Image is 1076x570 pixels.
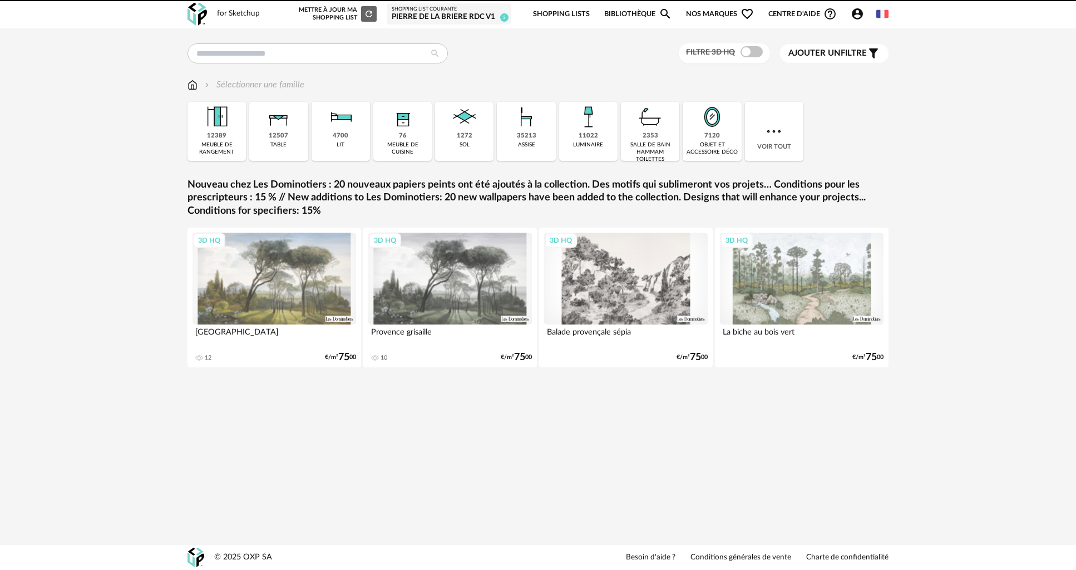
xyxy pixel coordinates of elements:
[450,102,480,132] img: Sol.png
[264,102,294,132] img: Table.png
[745,102,803,161] div: Voir tout
[686,48,735,56] span: Filtre 3D HQ
[686,1,754,27] span: Nos marques
[573,102,603,132] img: Luminaire.png
[193,325,356,347] div: [GEOGRAPHIC_DATA]
[579,132,598,140] div: 11022
[604,1,672,27] a: BibliothèqueMagnify icon
[643,132,658,140] div: 2353
[851,7,864,21] span: Account Circle icon
[214,552,272,563] div: © 2025 OXP SA
[514,353,525,361] span: 75
[852,353,883,361] div: €/m² 00
[517,132,536,140] div: 35213
[377,141,428,156] div: meuble de cuisine
[876,8,889,20] img: fr
[203,78,304,91] div: Sélectionner une famille
[768,7,837,21] span: Centre d'aideHelp Circle Outline icon
[202,102,232,132] img: Meuble%20de%20rangement.png
[381,354,387,362] div: 10
[690,353,701,361] span: 75
[270,141,287,149] div: table
[205,354,211,362] div: 12
[545,233,577,248] div: 3D HQ
[500,13,509,22] span: 3
[460,141,470,149] div: sol
[715,228,889,367] a: 3D HQ La biche au bois vert €/m²7500
[677,353,708,361] div: €/m² 00
[333,132,348,140] div: 4700
[686,141,738,156] div: objet et accessoire déco
[187,179,889,218] a: Nouveau chez Les Dominotiers : 20 nouveaux papiers peints ont été ajoutés à la collection. Des mo...
[364,11,374,17] span: Refresh icon
[457,132,472,140] div: 1272
[780,44,889,63] button: Ajouter unfiltre Filter icon
[369,233,401,248] div: 3D HQ
[337,141,344,149] div: lit
[368,325,532,347] div: Provence grisaille
[544,325,708,347] div: Balade provençale sépia
[207,132,226,140] div: 12389
[325,102,356,132] img: Literie.png
[635,102,665,132] img: Salle%20de%20bain.png
[866,353,877,361] span: 75
[533,1,590,27] a: Shopping Lists
[690,553,791,563] a: Conditions générales de vente
[399,132,407,140] div: 76
[501,353,532,361] div: €/m² 00
[626,553,675,563] a: Besoin d'aide ?
[851,7,869,21] span: Account Circle icon
[325,353,356,361] div: €/m² 00
[187,548,204,567] img: OXP
[217,9,260,19] div: for Sketchup
[823,7,837,21] span: Help Circle Outline icon
[764,121,784,141] img: more.7b13dc1.svg
[697,102,727,132] img: Miroir.png
[187,78,198,91] img: svg+xml;base64,PHN2ZyB3aWR0aD0iMTYiIGhlaWdodD0iMTciIHZpZXdCb3g9IjAgMCAxNiAxNyIgZmlsbD0ibm9uZSIgeG...
[338,353,349,361] span: 75
[392,6,506,13] div: Shopping List courante
[788,49,841,57] span: Ajouter un
[203,78,211,91] img: svg+xml;base64,PHN2ZyB3aWR0aD0iMTYiIGhlaWdodD0iMTYiIHZpZXdCb3g9IjAgMCAxNiAxNiIgZmlsbD0ibm9uZSIgeG...
[741,7,754,21] span: Heart Outline icon
[806,553,889,563] a: Charte de confidentialité
[788,48,867,59] span: filtre
[704,132,720,140] div: 7120
[720,233,753,248] div: 3D HQ
[392,6,506,22] a: Shopping List courante pierre de la briere RDC V1 3
[193,233,225,248] div: 3D HQ
[511,102,541,132] img: Assise.png
[187,228,361,367] a: 3D HQ [GEOGRAPHIC_DATA] 12 €/m²7500
[392,12,506,22] div: pierre de la briere RDC V1
[518,141,535,149] div: assise
[191,141,243,156] div: meuble de rangement
[720,325,883,347] div: La biche au bois vert
[539,228,713,367] a: 3D HQ Balade provençale sépia €/m²7500
[388,102,418,132] img: Rangement.png
[573,141,603,149] div: luminaire
[363,228,537,367] a: 3D HQ Provence grisaille 10 €/m²7500
[187,3,207,26] img: OXP
[297,6,377,22] div: Mettre à jour ma Shopping List
[269,132,288,140] div: 12507
[624,141,676,163] div: salle de bain hammam toilettes
[867,47,880,60] span: Filter icon
[659,7,672,21] span: Magnify icon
